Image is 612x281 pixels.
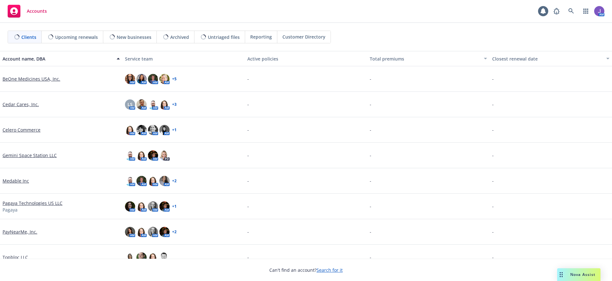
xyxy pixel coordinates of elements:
[170,34,189,40] span: Archived
[370,76,371,82] span: -
[3,101,39,108] a: Cedar Cares, Inc.
[148,227,158,237] img: photo
[557,268,565,281] div: Drag to move
[247,177,249,184] span: -
[127,101,133,108] span: LS
[136,74,147,84] img: photo
[136,227,147,237] img: photo
[172,77,177,81] a: + 5
[3,254,28,261] a: Topbloc LLC
[492,55,602,62] div: Closest renewal date
[3,200,62,206] a: Pagaya Technologies US LLC
[317,267,343,273] a: Search for it
[492,228,494,235] span: -
[370,101,371,108] span: -
[245,51,367,66] button: Active policies
[148,176,158,186] img: photo
[492,76,494,82] span: -
[370,126,371,133] span: -
[136,125,147,135] img: photo
[492,177,494,184] span: -
[370,254,371,261] span: -
[159,74,170,84] img: photo
[148,252,158,263] img: photo
[269,267,343,273] span: Can't find an account?
[492,101,494,108] span: -
[492,152,494,159] span: -
[148,99,158,110] img: photo
[370,152,371,159] span: -
[27,9,47,14] span: Accounts
[148,150,158,161] img: photo
[247,254,249,261] span: -
[247,55,365,62] div: Active policies
[136,252,147,263] img: photo
[136,201,147,212] img: photo
[3,152,57,159] a: Gemini Space Station LLC
[247,126,249,133] span: -
[490,51,612,66] button: Closest renewal date
[3,206,18,213] span: Pagaya
[125,125,135,135] img: photo
[370,228,371,235] span: -
[159,125,170,135] img: photo
[550,5,563,18] a: Report a Bug
[125,252,135,263] img: photo
[579,5,592,18] a: Switch app
[370,177,371,184] span: -
[594,6,604,16] img: photo
[125,176,135,186] img: photo
[3,126,40,133] a: Celero Commerce
[159,176,170,186] img: photo
[125,74,135,84] img: photo
[367,51,490,66] button: Total premiums
[370,203,371,210] span: -
[247,228,249,235] span: -
[3,228,37,235] a: PayNearMe, Inc.
[159,150,170,161] img: photo
[172,103,177,106] a: + 3
[247,152,249,159] span: -
[247,203,249,210] span: -
[55,34,98,40] span: Upcoming renewals
[148,125,158,135] img: photo
[136,99,147,110] img: photo
[125,150,135,161] img: photo
[247,76,249,82] span: -
[3,177,29,184] a: Medable Inc
[208,34,240,40] span: Untriaged files
[492,203,494,210] span: -
[148,201,158,212] img: photo
[125,227,135,237] img: photo
[21,34,36,40] span: Clients
[159,227,170,237] img: photo
[122,51,245,66] button: Service team
[159,252,170,263] img: photo
[492,126,494,133] span: -
[370,55,480,62] div: Total premiums
[172,179,177,183] a: + 2
[565,5,578,18] a: Search
[117,34,151,40] span: New businesses
[148,74,158,84] img: photo
[250,33,272,40] span: Reporting
[136,150,147,161] img: photo
[125,201,135,212] img: photo
[570,272,595,277] span: Nova Assist
[136,176,147,186] img: photo
[492,254,494,261] span: -
[3,55,113,62] div: Account name, DBA
[159,201,170,212] img: photo
[172,128,177,132] a: + 1
[557,268,601,281] button: Nova Assist
[172,230,177,234] a: + 2
[5,2,49,20] a: Accounts
[172,205,177,208] a: + 1
[247,101,249,108] span: -
[159,99,170,110] img: photo
[125,55,242,62] div: Service team
[282,33,325,40] span: Customer Directory
[3,76,60,82] a: BeOne Medicines USA, Inc.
